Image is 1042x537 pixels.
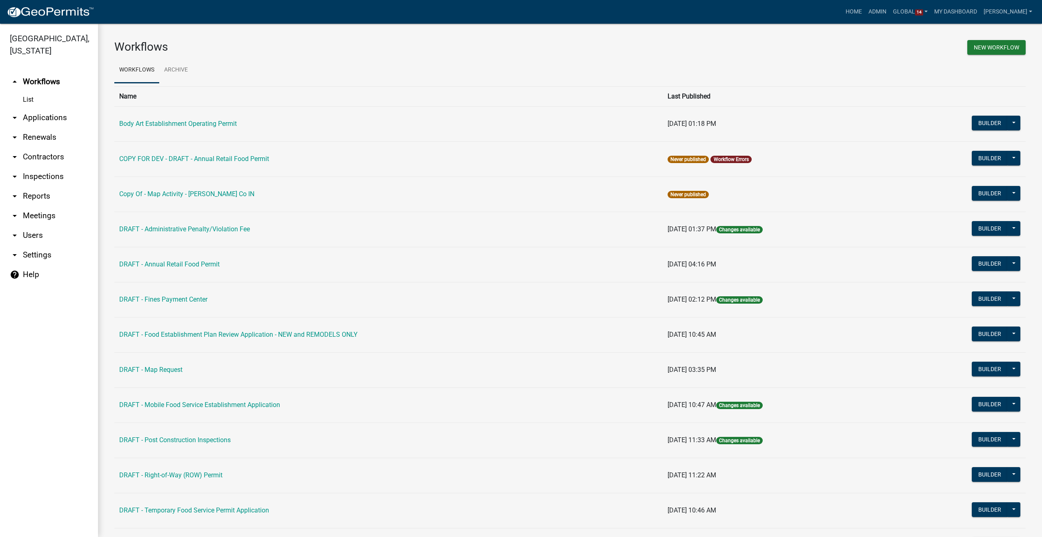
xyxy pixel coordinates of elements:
[10,270,20,280] i: help
[10,230,20,240] i: arrow_drop_down
[668,436,716,444] span: [DATE] 11:33 AM
[119,471,223,479] a: DRAFT - Right-of-Way (ROW) Permit
[10,172,20,181] i: arrow_drop_down
[668,471,716,479] span: [DATE] 11:22 AM
[119,401,280,409] a: DRAFT - Mobile Food Service Establishment Application
[716,226,763,233] span: Changes available
[668,295,716,303] span: [DATE] 02:12 PM
[716,437,763,444] span: Changes available
[972,256,1008,271] button: Builder
[865,4,890,20] a: Admin
[972,116,1008,130] button: Builder
[931,4,980,20] a: My Dashboard
[668,260,716,268] span: [DATE] 04:16 PM
[972,186,1008,201] button: Builder
[972,502,1008,517] button: Builder
[972,291,1008,306] button: Builder
[119,155,269,163] a: COPY FOR DEV - DRAFT - Annual Retail Food Permit
[119,331,358,338] a: DRAFT - Food Establishment Plan Review Application - NEW and REMODELS ONLY
[159,57,193,83] a: Archive
[10,152,20,162] i: arrow_drop_down
[114,86,663,106] th: Name
[668,156,709,163] span: Never published
[972,467,1008,482] button: Builder
[114,57,159,83] a: Workflows
[119,120,237,128] a: Body Art Establishment Operating Permit
[972,397,1008,412] button: Builder
[842,4,865,20] a: Home
[668,401,716,409] span: [DATE] 10:47 AM
[10,132,20,142] i: arrow_drop_down
[980,4,1035,20] a: [PERSON_NAME]
[10,77,20,87] i: arrow_drop_up
[668,225,716,233] span: [DATE] 01:37 PM
[668,331,716,338] span: [DATE] 10:45 AM
[716,296,763,304] span: Changes available
[119,295,207,303] a: DRAFT - Fines Payment Center
[119,225,250,233] a: DRAFT - Administrative Penalty/Violation Fee
[119,190,254,198] a: Copy Of - Map Activity - [PERSON_NAME] Co IN
[119,506,269,514] a: DRAFT - Temporary Food Service Permit Application
[972,432,1008,447] button: Builder
[668,191,709,198] span: Never published
[668,366,716,374] span: [DATE] 03:35 PM
[890,4,931,20] a: Global14
[668,120,716,128] span: [DATE] 01:18 PM
[10,113,20,123] i: arrow_drop_down
[668,506,716,514] span: [DATE] 10:46 AM
[10,250,20,260] i: arrow_drop_down
[714,157,749,162] a: Workflow Errors
[972,362,1008,376] button: Builder
[972,151,1008,166] button: Builder
[972,221,1008,236] button: Builder
[119,436,231,444] a: DRAFT - Post Construction Inspections
[663,86,895,106] th: Last Published
[10,211,20,221] i: arrow_drop_down
[119,260,220,268] a: DRAFT - Annual Retail Food Permit
[716,402,763,409] span: Changes available
[915,9,923,16] span: 14
[119,366,183,374] a: DRAFT - Map Request
[10,191,20,201] i: arrow_drop_down
[972,327,1008,341] button: Builder
[114,40,564,54] h3: Workflows
[967,40,1026,55] button: New Workflow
